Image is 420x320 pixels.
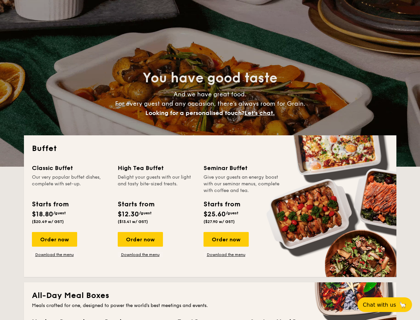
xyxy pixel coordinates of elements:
div: Give your guests an energy boost with our seminar menus, complete with coffee and tea. [204,174,281,194]
a: Download the menu [118,252,163,257]
a: Download the menu [204,252,249,257]
span: /guest [53,211,66,215]
a: Download the menu [32,252,77,257]
h2: Buffet [32,143,388,154]
span: /guest [226,211,238,215]
div: Classic Buffet [32,163,110,173]
span: Looking for a personalised touch? [145,109,244,117]
div: Starts from [118,199,154,209]
div: Our very popular buffet dishes, complete with set-up. [32,174,110,194]
span: ($27.90 w/ GST) [204,219,235,224]
h2: All-Day Meal Boxes [32,290,388,301]
div: Order now [32,232,77,247]
span: $18.80 [32,210,53,218]
div: Starts from [32,199,68,209]
span: $12.30 [118,210,139,218]
div: Order now [118,232,163,247]
div: Seminar Buffet [204,163,281,173]
span: Chat with us [363,302,396,308]
span: /guest [139,211,152,215]
span: $25.60 [204,210,226,218]
div: Delight your guests with our light and tasty bite-sized treats. [118,174,196,194]
button: Chat with us🦙 [357,297,412,312]
div: Order now [204,232,249,247]
span: Let's chat. [244,109,275,117]
span: ($13.41 w/ GST) [118,219,148,224]
span: And we have great food. For every guest and any occasion, there’s always room for Grain. [115,91,305,117]
span: ($20.49 w/ GST) [32,219,64,224]
span: 🦙 [399,301,407,309]
div: High Tea Buffet [118,163,196,173]
div: Starts from [204,199,240,209]
div: Meals crafted for one, designed to power the world's best meetings and events. [32,302,388,309]
span: You have good taste [143,70,277,86]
